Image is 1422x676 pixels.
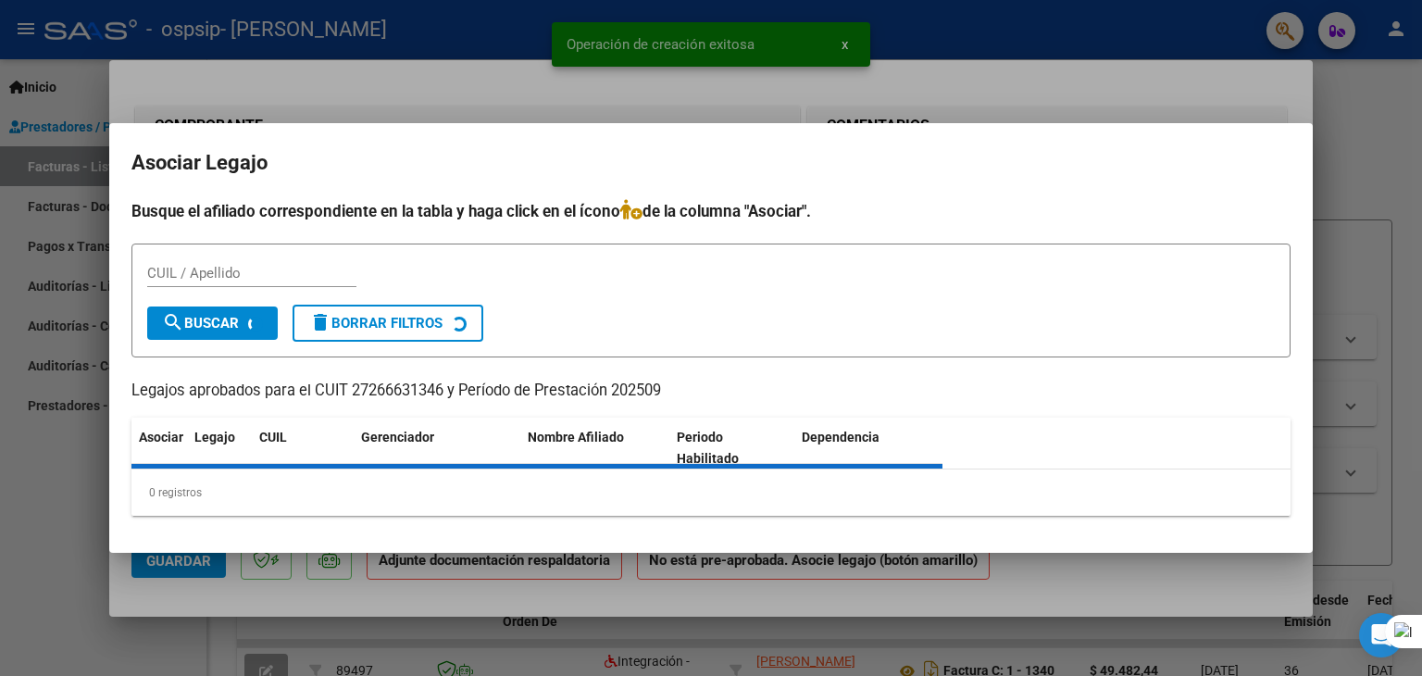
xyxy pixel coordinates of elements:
[520,418,669,479] datatable-header-cell: Nombre Afiliado
[131,418,187,479] datatable-header-cell: Asociar
[794,418,943,479] datatable-header-cell: Dependencia
[139,430,183,444] span: Asociar
[252,418,354,479] datatable-header-cell: CUIL
[194,430,235,444] span: Legajo
[131,380,1291,403] p: Legajos aprobados para el CUIT 27266631346 y Período de Prestación 202509
[528,430,624,444] span: Nombre Afiliado
[354,418,520,479] datatable-header-cell: Gerenciador
[293,305,483,342] button: Borrar Filtros
[677,430,739,466] span: Periodo Habilitado
[669,418,794,479] datatable-header-cell: Periodo Habilitado
[802,430,879,444] span: Dependencia
[1359,613,1403,657] div: Open Intercom Messenger
[361,430,434,444] span: Gerenciador
[131,199,1291,223] h4: Busque el afiliado correspondiente en la tabla y haga click en el ícono de la columna "Asociar".
[147,307,278,340] button: Buscar
[259,430,287,444] span: CUIL
[309,315,443,332] span: Borrar Filtros
[309,311,331,333] mat-icon: delete
[131,469,1291,516] div: 0 registros
[162,311,184,333] mat-icon: search
[187,418,252,479] datatable-header-cell: Legajo
[162,315,239,332] span: Buscar
[131,145,1291,181] h2: Asociar Legajo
